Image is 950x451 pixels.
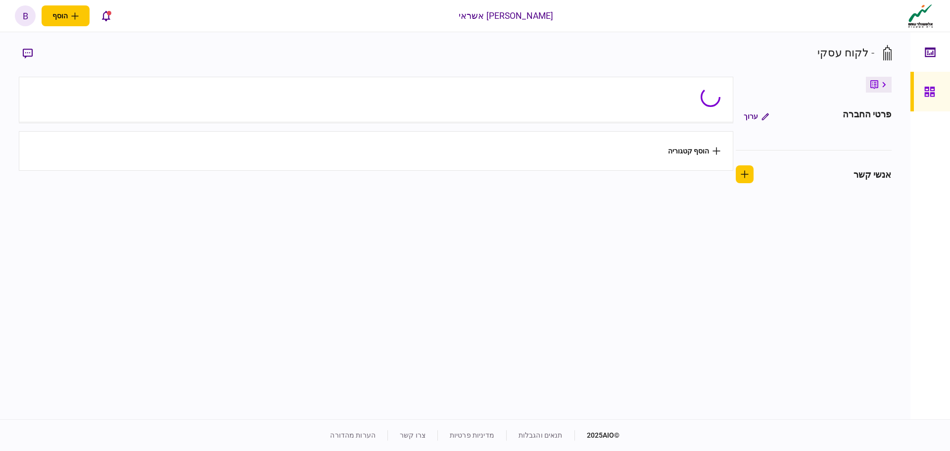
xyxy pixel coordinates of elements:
a: צרו קשר [400,431,426,439]
button: b [15,5,36,26]
div: - לקוח עסקי [817,45,874,61]
button: ערוך [736,107,777,125]
a: הערות מהדורה [330,431,376,439]
div: פרטי החברה [843,107,891,125]
button: פתח רשימת התראות [95,5,116,26]
div: אנשי קשר [854,168,892,181]
button: פתח תפריט להוספת לקוח [42,5,90,26]
a: תנאים והגבלות [519,431,563,439]
div: [PERSON_NAME] אשראי [459,9,554,22]
button: הוסף קטגוריה [668,147,720,155]
img: client company logo [906,3,935,28]
a: מדיניות פרטיות [450,431,494,439]
div: © 2025 AIO [574,430,620,441]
